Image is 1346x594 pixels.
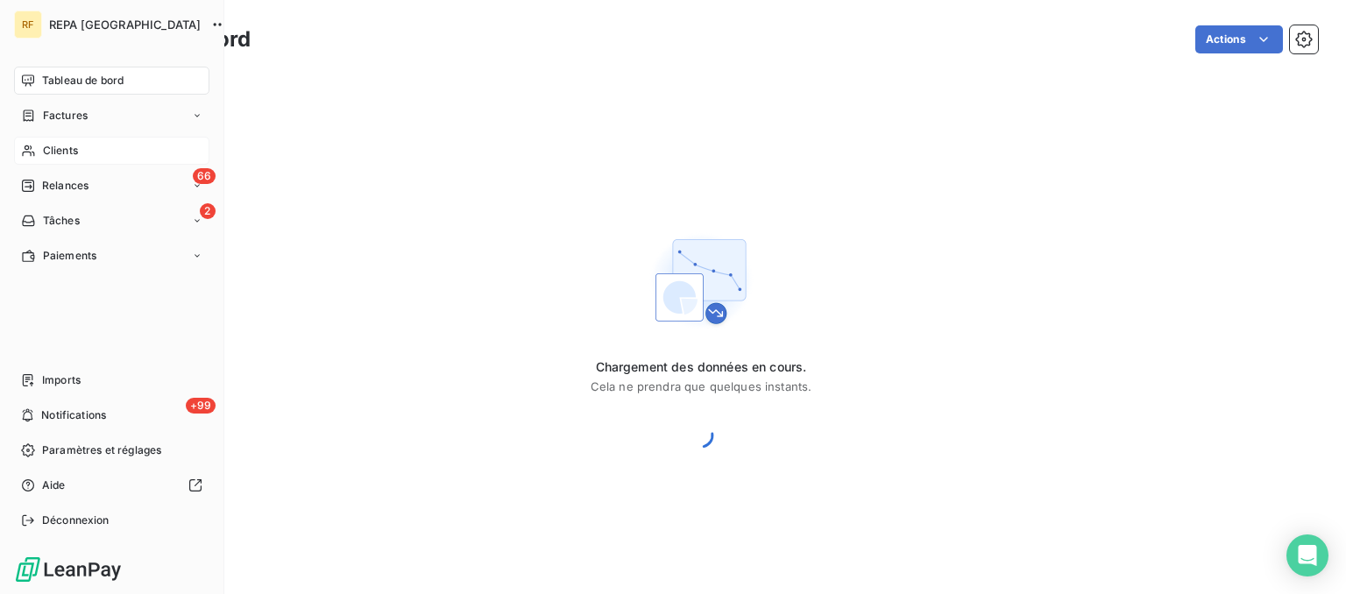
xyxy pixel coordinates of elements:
[200,203,216,219] span: 2
[645,225,757,337] img: First time
[42,442,161,458] span: Paramètres et réglages
[14,471,209,499] a: Aide
[42,178,89,194] span: Relances
[42,513,110,528] span: Déconnexion
[43,248,96,264] span: Paiements
[43,213,80,229] span: Tâches
[186,398,216,414] span: +99
[41,407,106,423] span: Notifications
[42,372,81,388] span: Imports
[591,379,812,393] span: Cela ne prendra que quelques instants.
[42,477,66,493] span: Aide
[43,143,78,159] span: Clients
[14,11,42,39] div: RF
[193,168,216,184] span: 66
[1286,534,1328,576] div: Open Intercom Messenger
[591,358,812,376] span: Chargement des données en cours.
[1195,25,1283,53] button: Actions
[49,18,201,32] span: REPA [GEOGRAPHIC_DATA]
[14,555,123,583] img: Logo LeanPay
[43,108,88,124] span: Factures
[42,73,124,88] span: Tableau de bord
